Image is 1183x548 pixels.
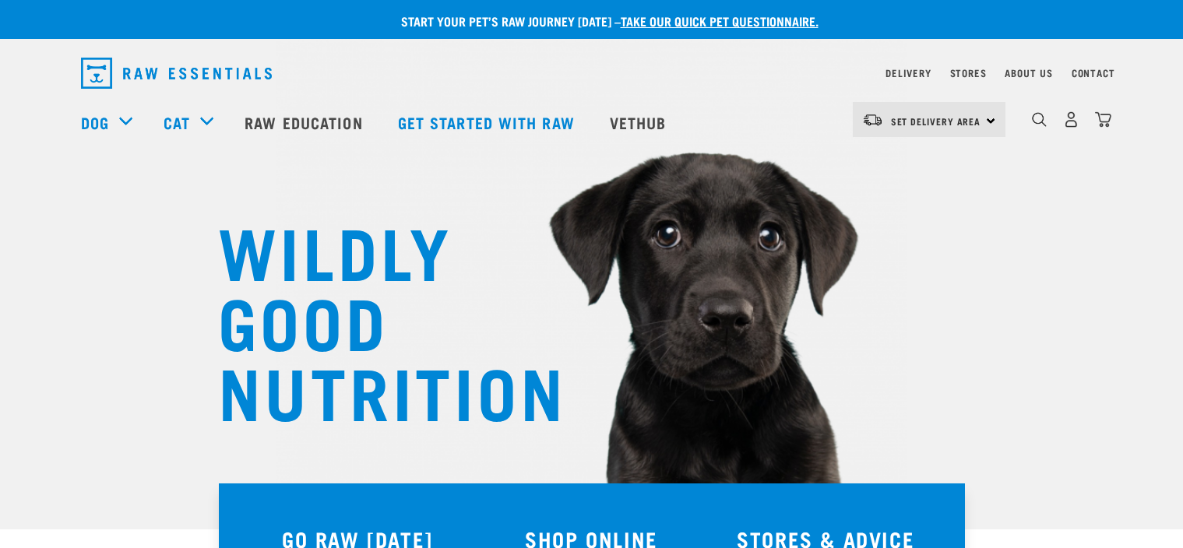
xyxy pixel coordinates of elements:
img: van-moving.png [862,113,883,127]
a: Raw Education [229,91,382,153]
h1: WILDLY GOOD NUTRITION [218,214,530,424]
img: home-icon@2x.png [1095,111,1111,128]
a: Vethub [594,91,686,153]
img: user.png [1063,111,1079,128]
a: take our quick pet questionnaire. [621,17,819,24]
a: Dog [81,111,109,134]
a: Cat [164,111,190,134]
img: home-icon-1@2x.png [1032,112,1047,127]
a: Contact [1072,70,1115,76]
a: About Us [1005,70,1052,76]
nav: dropdown navigation [69,51,1115,95]
img: Raw Essentials Logo [81,58,272,89]
a: Get started with Raw [382,91,594,153]
a: Delivery [885,70,931,76]
a: Stores [950,70,987,76]
span: Set Delivery Area [891,118,981,124]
